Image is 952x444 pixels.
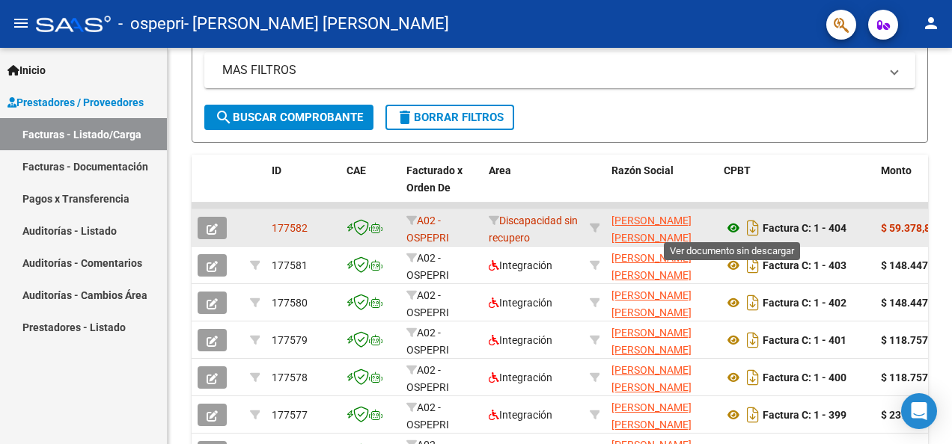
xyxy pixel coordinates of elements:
[489,215,578,244] span: Discapacidad sin recupero
[763,334,846,346] strong: Factura C: 1 - 401
[222,62,879,78] mat-panel-title: MAS FILTROS
[743,403,763,427] i: Descargar documento
[341,155,400,221] datatable-header-cell: CAE
[483,155,584,221] datatable-header-cell: Area
[611,364,692,393] span: [PERSON_NAME] [PERSON_NAME]
[406,364,449,393] span: A02 - OSPEPRI
[763,222,846,234] strong: Factura C: 1 - 404
[743,328,763,352] i: Descargar documento
[406,215,449,244] span: A02 - OSPEPRI
[743,216,763,240] i: Descargar documento
[385,105,514,130] button: Borrar Filtros
[266,155,341,221] datatable-header-cell: ID
[718,155,875,221] datatable-header-cell: CPBT
[489,371,552,383] span: Integración
[204,52,915,88] mat-expansion-panel-header: MAS FILTROS
[489,164,511,176] span: Area
[724,164,751,176] span: CPBT
[118,7,184,40] span: - ospepri
[7,94,144,111] span: Prestadores / Proveedores
[272,222,308,234] span: 177582
[406,401,449,431] span: A02 - OSPEPRI
[881,164,912,176] span: Monto
[881,371,942,383] strong: $ 118.757,76
[763,259,846,271] strong: Factura C: 1 - 403
[215,108,233,126] mat-icon: search
[611,324,712,356] div: 27290275348
[881,297,942,309] strong: $ 148.447,20
[611,215,692,244] span: [PERSON_NAME] [PERSON_NAME]
[743,291,763,315] i: Descargar documento
[184,7,449,40] span: - [PERSON_NAME] [PERSON_NAME]
[881,409,942,421] strong: $ 237.515,52
[743,366,763,389] i: Descargar documento
[406,289,449,318] span: A02 - OSPEPRI
[204,105,373,130] button: Buscar Comprobante
[489,259,552,271] span: Integración
[272,371,308,383] span: 177578
[400,155,483,221] datatable-header-cell: Facturado x Orden De
[347,164,366,176] span: CAE
[611,252,692,281] span: [PERSON_NAME] [PERSON_NAME]
[763,297,846,309] strong: Factura C: 1 - 402
[12,14,30,32] mat-icon: menu
[272,409,308,421] span: 177577
[881,222,936,234] strong: $ 59.378,88
[763,371,846,383] strong: Factura C: 1 - 400
[743,253,763,277] i: Descargar documento
[272,164,281,176] span: ID
[901,393,937,429] div: Open Intercom Messenger
[215,111,363,124] span: Buscar Comprobante
[881,334,942,346] strong: $ 118.757,76
[272,334,308,346] span: 177579
[7,62,46,78] span: Inicio
[489,334,552,346] span: Integración
[611,399,712,431] div: 27290275348
[611,362,712,393] div: 27290275348
[396,111,504,124] span: Borrar Filtros
[489,297,552,309] span: Integración
[611,289,692,318] span: [PERSON_NAME] [PERSON_NAME]
[272,297,308,309] span: 177580
[406,164,463,194] span: Facturado x Orden De
[611,250,712,281] div: 27290275348
[611,327,692,356] span: [PERSON_NAME] [PERSON_NAME]
[272,259,308,271] span: 177581
[611,401,692,431] span: [PERSON_NAME] [PERSON_NAME]
[406,327,449,356] span: A02 - OSPEPRI
[881,259,942,271] strong: $ 148.447,20
[763,409,846,421] strong: Factura C: 1 - 399
[611,287,712,318] div: 27290275348
[396,108,414,126] mat-icon: delete
[605,155,718,221] datatable-header-cell: Razón Social
[611,164,674,176] span: Razón Social
[489,409,552,421] span: Integración
[611,212,712,244] div: 27290275348
[406,252,449,281] span: A02 - OSPEPRI
[922,14,940,32] mat-icon: person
